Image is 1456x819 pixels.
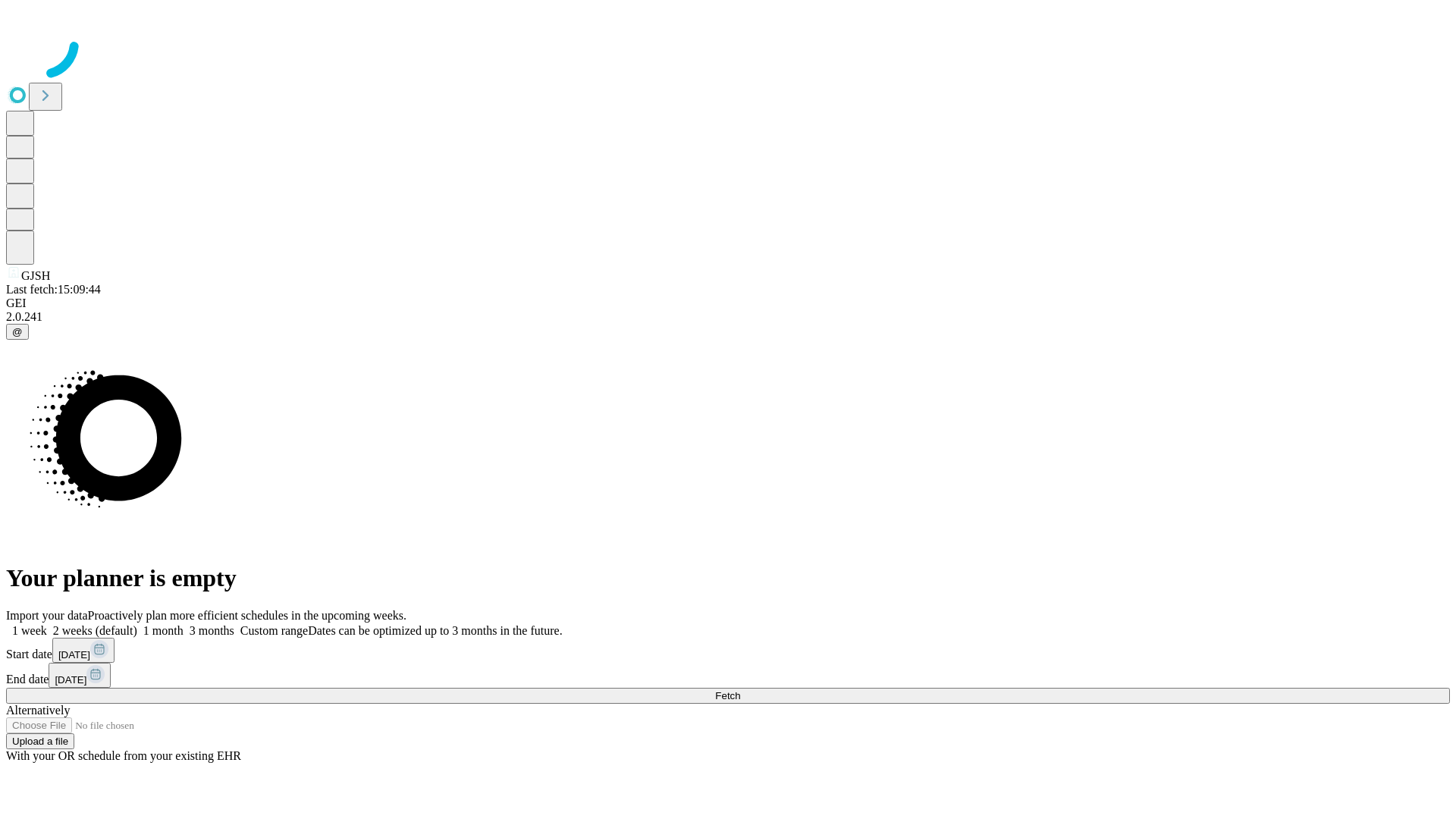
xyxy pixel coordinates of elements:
[6,638,1450,663] div: Start date
[6,609,88,622] span: Import your data
[88,609,406,622] span: Proactively plan more efficient schedules in the upcoming weeks.
[12,624,47,637] span: 1 week
[21,269,50,282] span: GJSH
[6,663,1450,688] div: End date
[52,638,115,663] button: [DATE]
[53,624,137,637] span: 2 weeks (default)
[143,624,184,637] span: 1 month
[6,324,29,340] button: @
[6,733,74,749] button: Upload a file
[190,624,234,637] span: 3 months
[6,688,1450,704] button: Fetch
[240,624,308,637] span: Custom range
[6,283,101,296] span: Last fetch: 15:09:44
[58,649,90,661] span: [DATE]
[6,749,241,762] span: With your OR schedule from your existing EHR
[6,297,1450,310] div: GEI
[6,310,1450,324] div: 2.0.241
[49,663,111,688] button: [DATE]
[12,326,23,337] span: @
[715,690,740,701] span: Fetch
[6,704,70,717] span: Alternatively
[308,624,562,637] span: Dates can be optimized up to 3 months in the future.
[6,564,1450,592] h1: Your planner is empty
[55,674,86,686] span: [DATE]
